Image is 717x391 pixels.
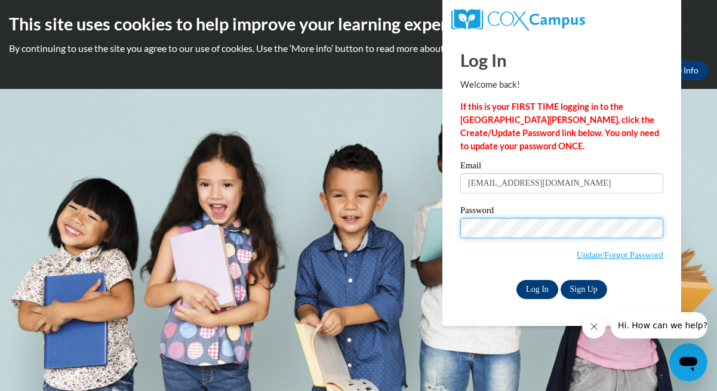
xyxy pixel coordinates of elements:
[451,9,585,30] img: COX Campus
[460,48,663,72] h1: Log In
[561,280,607,299] a: Sign Up
[582,315,606,338] iframe: Close message
[460,101,659,151] strong: If this is your FIRST TIME logging in to the [GEOGRAPHIC_DATA][PERSON_NAME], click the Create/Upd...
[577,250,663,260] a: Update/Forgot Password
[460,161,663,173] label: Email
[460,78,663,91] p: Welcome back!
[9,42,708,55] p: By continuing to use the site you agree to our use of cookies. Use the ‘More info’ button to read...
[460,206,663,218] label: Password
[516,280,558,299] input: Log In
[611,312,707,338] iframe: Message from company
[9,12,708,36] h2: This site uses cookies to help improve your learning experience.
[669,343,707,381] iframe: Button to launch messaging window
